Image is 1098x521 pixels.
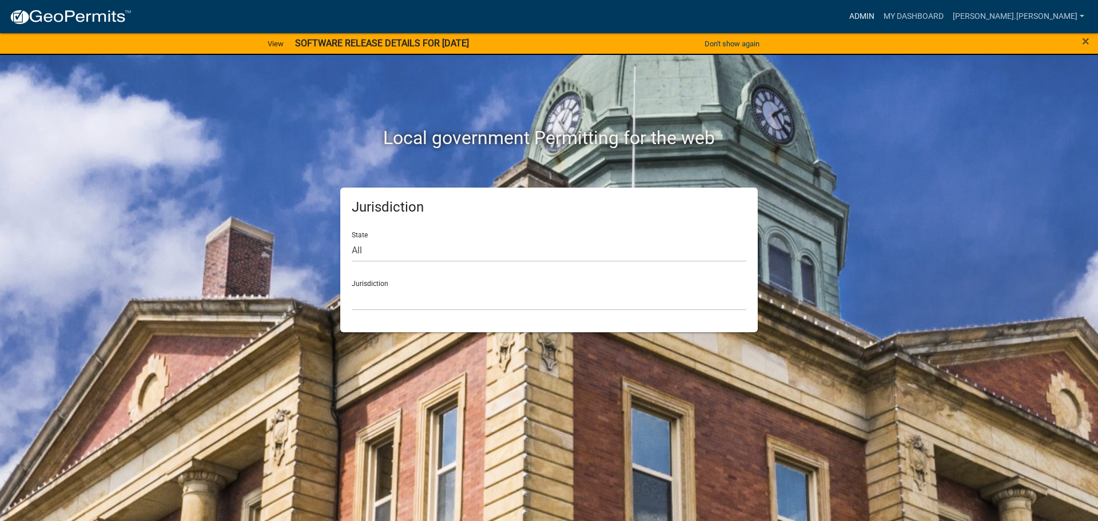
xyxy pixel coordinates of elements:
span: × [1082,33,1089,49]
a: My Dashboard [879,6,948,27]
a: View [263,34,288,53]
a: Admin [845,6,879,27]
button: Close [1082,34,1089,48]
h5: Jurisdiction [352,199,746,216]
a: [PERSON_NAME].[PERSON_NAME] [948,6,1089,27]
strong: SOFTWARE RELEASE DETAILS FOR [DATE] [295,38,469,49]
h2: Local government Permitting for the web [232,127,866,149]
button: Don't show again [700,34,764,53]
